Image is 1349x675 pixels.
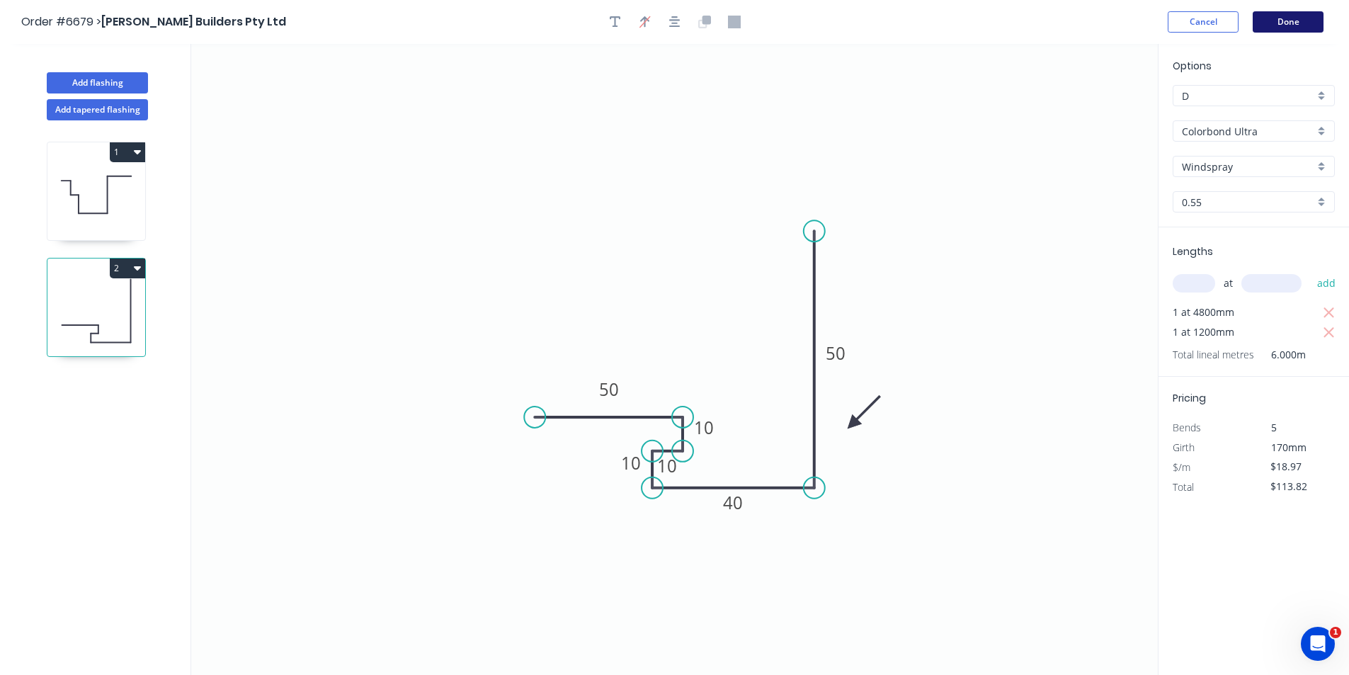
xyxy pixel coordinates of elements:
svg: 0 [191,44,1158,675]
button: Add tapered flashing [47,99,148,120]
button: 2 [110,259,145,278]
button: add [1310,271,1343,295]
button: Add flashing [47,72,148,93]
span: [PERSON_NAME] Builders Pty Ltd [101,13,286,30]
span: Bends [1173,421,1201,434]
span: Pricing [1173,391,1206,405]
input: Material [1182,124,1314,139]
button: Done [1253,11,1324,33]
tspan: 10 [694,416,714,439]
span: Total lineal metres [1173,345,1254,365]
span: $/m [1173,460,1190,474]
span: 6.000m [1254,345,1306,365]
span: 5 [1271,421,1277,434]
span: Order #6679 > [21,13,101,30]
tspan: 40 [723,491,743,514]
span: Lengths [1173,244,1213,259]
input: Colour [1182,159,1314,174]
span: 1 at 4800mm [1173,302,1234,322]
span: 1 at 1200mm [1173,322,1234,342]
tspan: 10 [658,454,678,477]
input: Price level [1182,89,1314,103]
span: Total [1173,480,1194,494]
tspan: 50 [826,341,846,365]
iframe: Intercom live chat [1301,627,1335,661]
button: Cancel [1168,11,1239,33]
span: Options [1173,59,1212,73]
span: Girth [1173,441,1195,454]
input: Thickness [1182,195,1314,210]
span: at [1224,273,1233,293]
button: 1 [110,142,145,162]
span: 1 [1330,627,1341,638]
tspan: 10 [621,451,641,475]
tspan: 50 [599,378,619,401]
span: 170mm [1271,441,1307,454]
